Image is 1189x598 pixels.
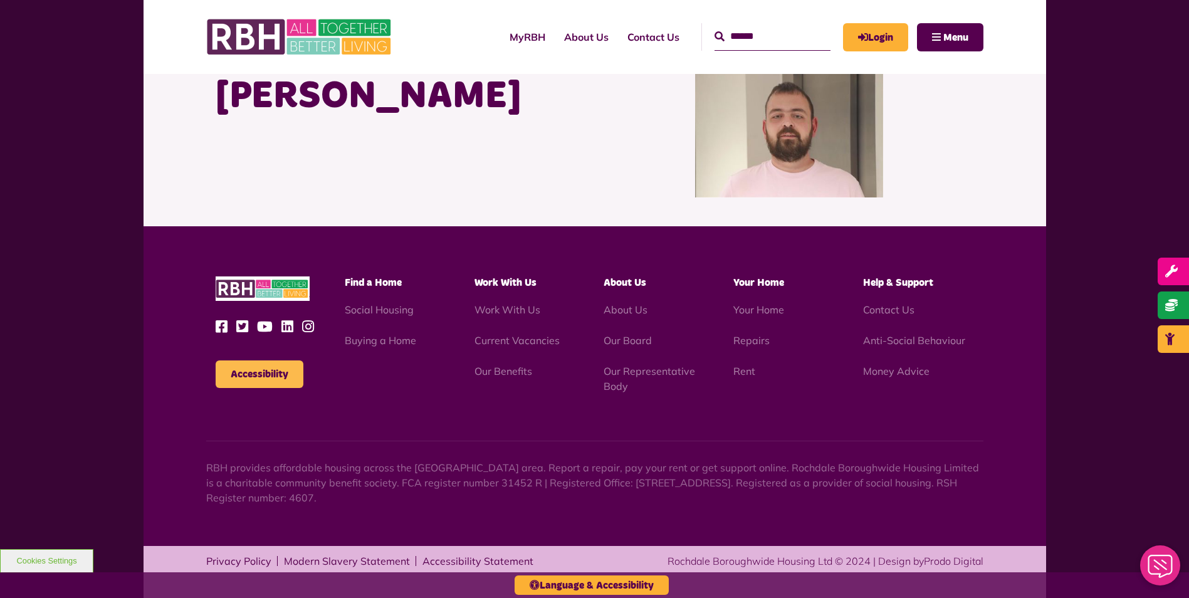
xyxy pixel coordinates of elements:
span: Work With Us [474,278,537,288]
a: About Us [555,20,618,54]
iframe: Netcall Web Assistant for live chat [1133,542,1189,598]
span: Your Home [733,278,784,288]
a: Money Advice [863,365,930,377]
button: Language & Accessibility [515,575,669,595]
a: Our Board [604,334,652,347]
a: Modern Slavery Statement - open in a new tab [284,556,410,566]
a: Work With Us [474,303,540,316]
a: Contact Us [618,20,689,54]
img: RBH [206,13,394,61]
input: Search [715,23,830,50]
h1: [PERSON_NAME] [216,72,585,121]
img: RBH [216,276,310,301]
a: Anti-Social Behaviour [863,334,965,347]
a: MyRBH [843,23,908,51]
span: About Us [604,278,646,288]
a: Contact Us [863,303,914,316]
a: Rent [733,365,755,377]
span: Find a Home [345,278,402,288]
img: Jason Reilly [695,72,883,197]
a: Prodo Digital - open in a new tab [924,555,983,567]
p: RBH provides affordable housing across the [GEOGRAPHIC_DATA] area. Report a repair, pay your rent... [206,460,983,505]
a: MyRBH [500,20,555,54]
a: Buying a Home [345,334,416,347]
div: Rochdale Boroughwide Housing Ltd © 2024 | Design by [668,553,983,569]
button: Navigation [917,23,983,51]
a: Social Housing - open in a new tab [345,303,414,316]
a: Current Vacancies [474,334,560,347]
button: Accessibility [216,360,303,388]
a: About Us [604,303,647,316]
a: Accessibility Statement [422,556,533,566]
a: Our Representative Body [604,365,695,392]
a: Our Benefits [474,365,532,377]
a: Your Home [733,303,784,316]
span: Help & Support [863,278,933,288]
span: Menu [943,33,968,43]
a: Privacy Policy [206,556,271,566]
a: Repairs [733,334,770,347]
